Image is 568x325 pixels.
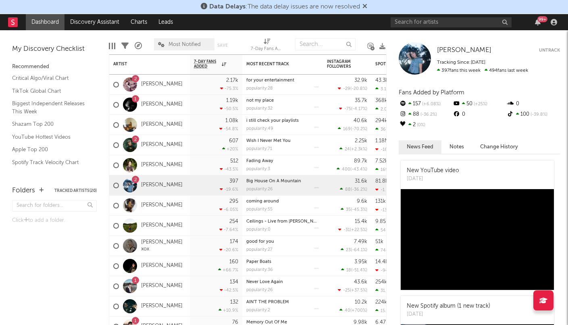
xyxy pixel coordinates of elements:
div: 132 [230,300,238,305]
button: News Feed [399,140,441,154]
a: [PERSON_NAME] [141,101,183,108]
button: Untrack [539,46,560,54]
div: 9.98k [354,320,367,325]
span: 169 [343,127,351,131]
div: popularity: 49 [246,127,273,131]
a: Dashboard [26,14,64,30]
div: ( ) [338,227,367,232]
div: 9.85k [375,219,389,224]
a: Discovery Assistant [64,14,125,30]
div: ( ) [341,247,367,252]
div: popularity: 36 [246,268,273,272]
button: Change History [472,140,526,154]
div: 295 [229,199,238,204]
div: Edit Columns [109,34,115,58]
a: coming around [246,199,279,204]
span: 88 [345,187,351,192]
div: good for you [246,240,319,244]
span: +37.5 % [351,288,366,293]
div: -94 [375,268,388,273]
div: 50 [452,99,506,109]
div: 88 [399,109,452,120]
div: 294k [375,118,387,123]
a: Paper Boats [246,260,271,264]
div: popularity: 2 [246,308,270,312]
div: 89.7k [354,158,367,164]
a: [PERSON_NAME] xox [141,239,186,253]
div: 254k [375,279,387,285]
div: A&R Pipeline [135,34,142,58]
a: Apple Top 200 [12,145,89,154]
span: 7-Day Fans Added [194,59,220,69]
div: +10.9 % [218,308,238,313]
div: -75.3 % [220,86,238,91]
div: 131k [375,199,386,204]
div: popularity: 26 [246,288,273,292]
div: coming around [246,199,319,204]
div: 9.6k [357,199,367,204]
button: Save [217,43,228,48]
div: -54.8 % [219,126,238,131]
span: -29 [343,87,350,91]
div: +20 % [222,146,238,152]
div: 7.52k [375,158,388,164]
div: 3.95k [354,259,367,265]
div: Recommended [12,62,97,72]
div: 10.2k [355,300,367,305]
div: 36.4k [375,127,392,132]
div: 51k [375,239,383,244]
div: -42.5 % [220,287,238,293]
div: 134 [230,279,238,285]
a: TikTok Global Chart [12,87,89,96]
span: -70.2 % [352,127,366,131]
div: 31.6k [355,179,367,184]
div: 43.6k [354,279,367,285]
div: i still check your playlists [246,119,319,123]
div: 54 [375,227,386,233]
div: 14.4k [375,259,388,265]
a: Big House On A Mountain [246,179,301,183]
div: ( ) [339,146,367,152]
div: 157 [399,99,452,109]
div: 160 [229,259,238,265]
div: ( ) [337,167,367,172]
div: 512 [230,158,238,164]
span: 40 [345,308,350,313]
span: 23 [346,248,351,252]
div: 0 [506,99,560,109]
span: 24 [345,147,350,152]
button: 99+ [535,19,541,25]
span: : The data delay issues are now resolved [209,4,360,10]
div: Click to add a folder. [12,216,97,225]
div: 2.25k [355,138,367,144]
div: popularity: 32 [246,106,273,111]
input: Search... [295,38,356,50]
span: 18 [346,268,351,273]
div: 254 [229,219,238,224]
span: +2.3k % [351,147,366,152]
div: Filters [121,34,129,58]
a: AIN'T THE PROBLEM [246,300,289,304]
a: Fading Away [246,159,273,163]
span: -64.1 % [352,248,366,252]
span: -51.4 % [352,268,366,273]
div: Fading Away [246,159,319,163]
div: Instagram Followers [327,59,355,69]
div: popularity: 26 [246,187,273,192]
div: 3.1k [375,86,389,92]
a: i still check your playlists [246,119,299,123]
span: 494 fans last week [437,68,528,73]
div: Spotify Monthly Listeners [375,62,436,67]
div: 174 [230,239,238,244]
div: Paper Boats [246,260,319,264]
a: Ceilings - Live from [PERSON_NAME][GEOGRAPHIC_DATA] [246,219,369,224]
div: 1.08k [225,118,238,123]
div: 1.19k [226,98,238,103]
div: 397 [229,179,238,184]
button: Notes [441,140,472,154]
div: -43.5 % [220,167,238,172]
span: -4.17 % [352,107,366,111]
span: -36.2 % [419,112,437,117]
div: 2.07k [375,106,392,112]
a: Leads [153,14,179,30]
